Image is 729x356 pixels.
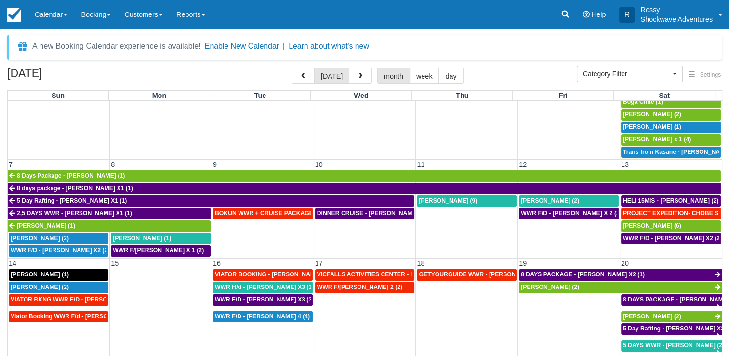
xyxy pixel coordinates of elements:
span: 8 [110,161,116,168]
span: Sun [52,92,65,99]
a: PROJECT EXPEDITION- CHOBE SAFARI - [GEOGRAPHIC_DATA][PERSON_NAME] 2 (2) [621,208,721,219]
a: Trans from Kasane - [PERSON_NAME] X4 (4) [621,147,721,158]
span: 8 DAYS PACKAGE - [PERSON_NAME] X2 (1) [521,271,645,278]
a: WWR F/D - [PERSON_NAME] X2 (2) [621,233,721,245]
a: [PERSON_NAME] (6) [621,220,721,232]
a: [PERSON_NAME] (1) [621,122,721,133]
p: Shockwave Adventures [640,14,713,24]
span: [PERSON_NAME] (9) [419,197,477,204]
span: VICFALLS ACTIVITIES CENTER - HELICOPTER -[PERSON_NAME] X 4 (4) [317,271,521,278]
span: VIATOR BOOKING - [PERSON_NAME] X 4 (4) [215,271,341,278]
button: Enable New Calendar [205,41,279,51]
div: R [619,7,635,23]
span: GETYOURGUIDE WWR - [PERSON_NAME] X 9 (9) [419,271,557,278]
span: 10 [314,161,324,168]
span: [PERSON_NAME] (1) [11,271,69,278]
span: 19 [518,260,528,267]
span: WWR H/d - [PERSON_NAME] X3 (3) [215,284,314,290]
span: Thu [456,92,468,99]
a: VICFALLS ACTIVITIES CENTER - HELICOPTER -[PERSON_NAME] X 4 (4) [315,269,415,281]
a: WWR F/D - [PERSON_NAME] X 2 (2) [519,208,619,219]
span: 5 Day Rafting - [PERSON_NAME] X1 (1) [17,197,127,204]
a: [PERSON_NAME] (2) [519,282,722,293]
p: Ressy [640,5,713,14]
a: [PERSON_NAME] (2) [9,282,108,293]
a: [PERSON_NAME] (9) [417,195,517,207]
a: WWR F/[PERSON_NAME] X 1 (2) [111,245,211,257]
button: Category Filter [577,66,683,82]
span: [PERSON_NAME] (6) [623,222,681,229]
span: 5 DAYS WWR - [PERSON_NAME] (2) [623,342,724,349]
a: 5 Day Rafting - [PERSON_NAME] X2 (2) [621,323,722,335]
span: [PERSON_NAME] (2) [11,284,69,290]
a: WWR F/[PERSON_NAME] 2 (2) [315,282,415,293]
span: [PERSON_NAME] (1) [17,222,75,229]
span: Fri [559,92,568,99]
span: HELI 15MIS - [PERSON_NAME] (2) [623,197,719,204]
span: Boga Chite (1) [623,98,663,105]
a: 5 DAYS WWR - [PERSON_NAME] (2) [621,340,722,352]
span: WWR F/D - [PERSON_NAME] X 2 (2) [521,210,622,217]
span: Category Filter [583,69,670,79]
span: Mon [152,92,167,99]
h2: [DATE] [7,68,129,85]
span: 14 [8,260,17,267]
a: Learn about what's new [289,42,369,50]
span: Tue [254,92,266,99]
span: 11 [416,161,425,168]
a: 8 DAYS PACKAGE - [PERSON_NAME] X2 (1) [519,269,722,281]
a: [PERSON_NAME] x 1 (4) [621,134,721,146]
span: 17 [314,260,324,267]
span: BOKUN WWR + CRUISE PACKAGE - [PERSON_NAME] South X 2 (2) [215,210,406,217]
span: 2,5 DAYS WWR - [PERSON_NAME] X1 (1) [17,210,132,217]
div: A new Booking Calendar experience is available! [32,41,201,52]
span: 18 [416,260,425,267]
span: 7 [8,161,13,168]
button: day [438,68,463,84]
span: 8 days package - [PERSON_NAME] X1 (1) [17,185,133,192]
span: [PERSON_NAME] (1) [113,235,171,242]
a: WWR F/D - [PERSON_NAME] 4 (4) [213,311,313,323]
span: WWR F/D - [PERSON_NAME] 4 (4) [215,313,310,320]
span: Viator Booking WWR F/d - [PERSON_NAME] X 1 (1) [11,313,154,320]
span: WWR F/D - [PERSON_NAME] X2 (2) [11,247,109,254]
span: [PERSON_NAME] x 1 (4) [623,136,691,143]
span: WWR F/[PERSON_NAME] X 1 (2) [113,247,204,254]
span: 20 [620,260,630,267]
span: WWR F/[PERSON_NAME] 2 (2) [317,284,402,290]
a: VIATOR BOOKING - [PERSON_NAME] X 4 (4) [213,269,313,281]
button: week [410,68,439,84]
a: GETYOURGUIDE WWR - [PERSON_NAME] X 9 (9) [417,269,517,281]
span: | [283,42,285,50]
a: WWR H/d - [PERSON_NAME] X3 (3) [213,282,313,293]
span: [PERSON_NAME] (2) [521,284,579,290]
span: WWR F/D - [PERSON_NAME] X2 (2) [623,235,722,242]
span: [PERSON_NAME] (2) [623,313,681,320]
span: [PERSON_NAME] (2) [521,197,579,204]
i: Help [583,11,590,18]
span: 16 [212,260,222,267]
a: [PERSON_NAME] (2) [9,233,108,245]
span: 9 [212,161,218,168]
span: 12 [518,161,528,168]
a: [PERSON_NAME] (2) [519,195,619,207]
a: HELI 15MIS - [PERSON_NAME] (2) [621,195,721,207]
span: 8 Days Package - [PERSON_NAME] (1) [17,172,125,179]
a: VIATOR BKNG WWR F/D - [PERSON_NAME] X 1 (1) [9,294,108,306]
a: DINNER CRUISE - [PERSON_NAME] X 1 (1) [315,208,415,219]
button: Settings [683,68,727,82]
a: WWR F/D - [PERSON_NAME] X3 (3) [213,294,313,306]
a: BOKUN WWR + CRUISE PACKAGE - [PERSON_NAME] South X 2 (2) [213,208,313,219]
a: [PERSON_NAME] (1) [8,220,211,232]
a: [PERSON_NAME] (1) [111,233,211,245]
a: [PERSON_NAME] (1) [9,269,108,281]
span: DINNER CRUISE - [PERSON_NAME] X 1 (1) [317,210,437,217]
a: [PERSON_NAME] (2) [621,311,722,323]
a: 8 DAYS PACKAGE - [PERSON_NAME] X 2 (2) [621,294,722,306]
a: Boga Chite (1) [621,96,721,108]
a: 8 days package - [PERSON_NAME] X1 (1) [8,183,721,194]
button: [DATE] [314,68,349,84]
span: [PERSON_NAME] (1) [623,123,681,130]
a: 5 Day Rafting - [PERSON_NAME] X1 (1) [8,195,414,207]
a: [PERSON_NAME] (2) [621,109,721,121]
